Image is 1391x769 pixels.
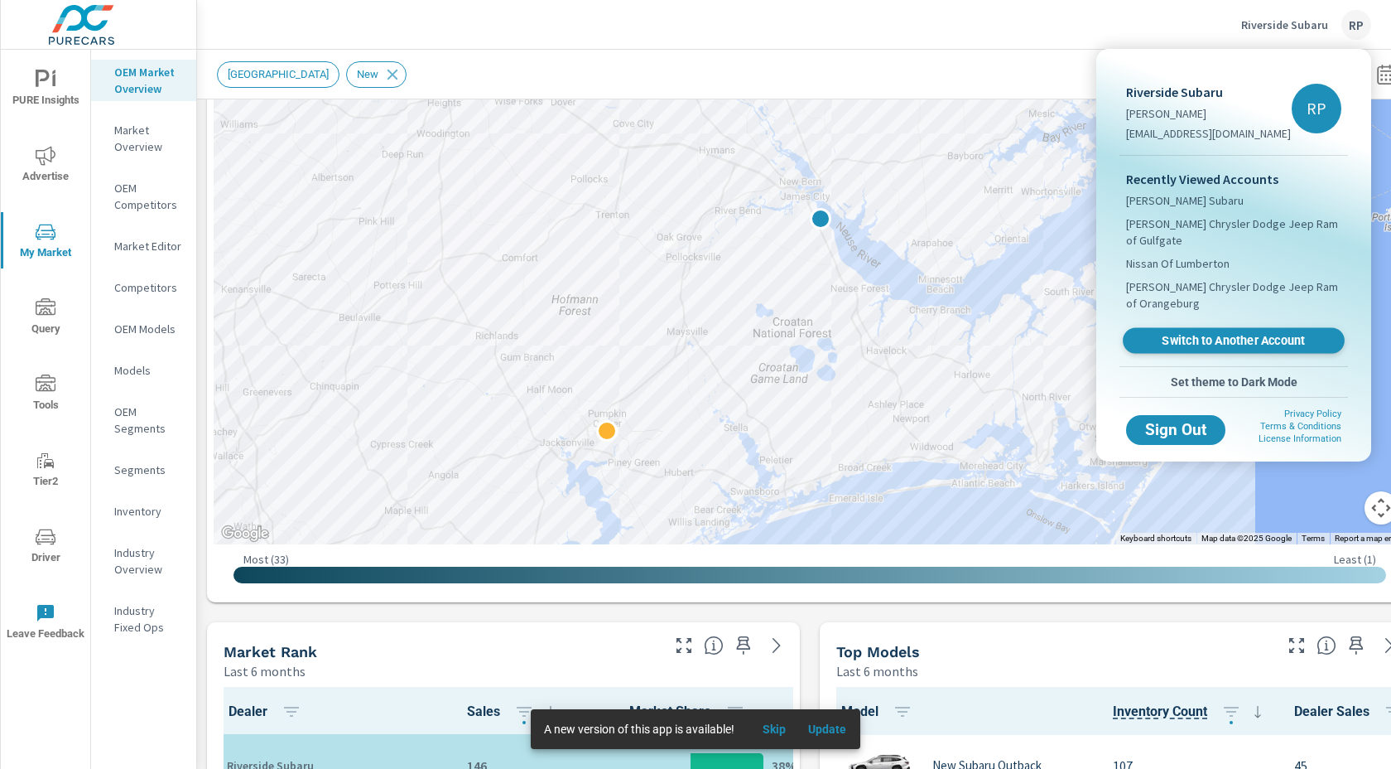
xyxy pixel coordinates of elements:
[1126,278,1341,312] span: [PERSON_NAME] Chrysler Dodge Jeep Ram of Orangeburg
[1126,105,1291,122] p: [PERSON_NAME]
[1139,423,1212,438] span: Sign Out
[1132,333,1335,349] span: Switch to Another Account
[1259,433,1341,444] a: License Information
[1284,409,1341,419] a: Privacy Policy
[1260,421,1341,432] a: Terms & Conditions
[1123,328,1345,354] a: Switch to Another Account
[1126,415,1225,445] button: Sign Out
[1126,375,1341,389] span: Set theme to Dark Mode
[1126,125,1291,142] p: [EMAIL_ADDRESS][DOMAIN_NAME]
[1126,255,1230,272] span: Nissan Of Lumberton
[1126,192,1244,209] span: [PERSON_NAME] Subaru
[1292,84,1341,133] div: RP
[1119,367,1348,397] button: Set theme to Dark Mode
[1126,169,1341,189] p: Recently Viewed Accounts
[1126,82,1291,102] p: Riverside Subaru
[1126,215,1341,249] span: [PERSON_NAME] Chrysler Dodge Jeep Ram of Gulfgate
